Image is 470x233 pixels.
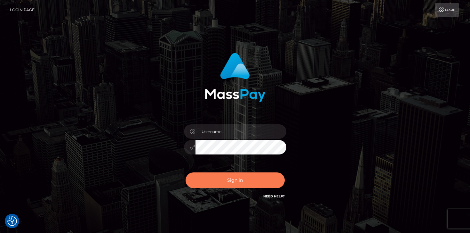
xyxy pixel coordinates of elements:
input: Username... [195,124,286,139]
a: Login Page [10,3,35,17]
a: Login [435,3,459,17]
button: Sign in [186,172,285,188]
img: MassPay Login [205,53,266,102]
img: Revisit consent button [7,216,17,226]
button: Consent Preferences [7,216,17,226]
a: Need Help? [263,194,285,198]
